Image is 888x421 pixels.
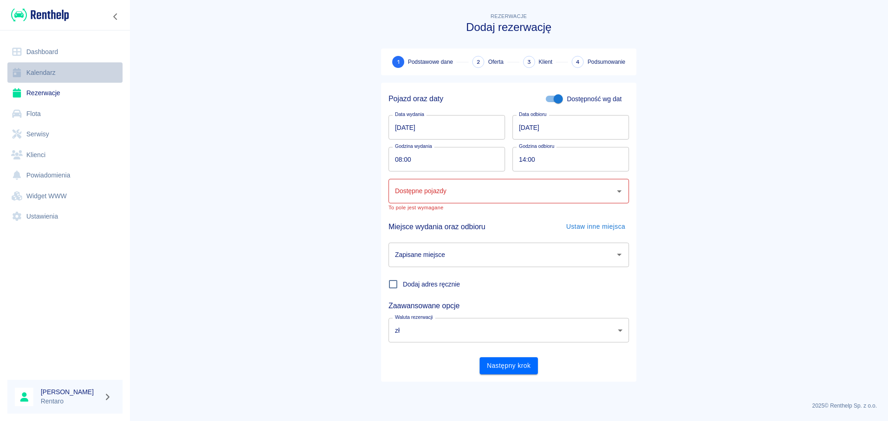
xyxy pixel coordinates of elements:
button: Otwórz [613,185,626,198]
p: To pole jest wymagane [388,205,629,211]
label: Godzina wydania [395,143,432,150]
input: DD.MM.YYYY [388,115,505,140]
label: Godzina odbioru [519,143,555,150]
span: Klient [539,58,553,66]
a: Ustawienia [7,206,123,227]
button: Otwórz [613,248,626,261]
h5: Miejsce wydania oraz odbioru [388,219,485,235]
a: Rezerwacje [7,83,123,104]
img: Renthelp logo [11,7,69,23]
p: Rentaro [41,397,100,406]
button: Następny krok [480,357,538,374]
a: Powiadomienia [7,165,123,186]
a: Widget WWW [7,186,123,207]
span: Podsumowanie [587,58,625,66]
a: Flota [7,104,123,124]
h3: Dodaj rezerwację [381,21,636,34]
span: 1 [397,57,400,67]
p: 2025 © Renthelp Sp. z o.o. [141,402,877,410]
h6: [PERSON_NAME] [41,387,100,397]
a: Kalendarz [7,62,123,83]
span: Dostępność wg dat [567,94,622,104]
span: Rezerwacje [491,13,527,19]
div: zł [388,318,629,342]
label: Waluta rezerwacji [395,314,433,321]
input: hh:mm [512,147,623,171]
a: Dashboard [7,42,123,62]
a: Renthelp logo [7,7,69,23]
a: Klienci [7,145,123,165]
span: 2 [477,57,480,67]
h5: Zaawansowane opcje [388,301,629,311]
span: Podstawowe dane [408,58,453,66]
button: Ustaw inne miejsca [562,218,629,235]
button: Zwiń nawigację [109,11,123,23]
span: 3 [527,57,531,67]
input: hh:mm [388,147,499,171]
span: 4 [576,57,580,67]
a: Serwisy [7,124,123,145]
input: DD.MM.YYYY [512,115,629,140]
label: Data odbioru [519,111,547,118]
span: Oferta [488,58,503,66]
label: Data wydania [395,111,424,118]
h5: Pojazd oraz daty [388,94,443,104]
span: Dodaj adres ręcznie [403,280,460,289]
